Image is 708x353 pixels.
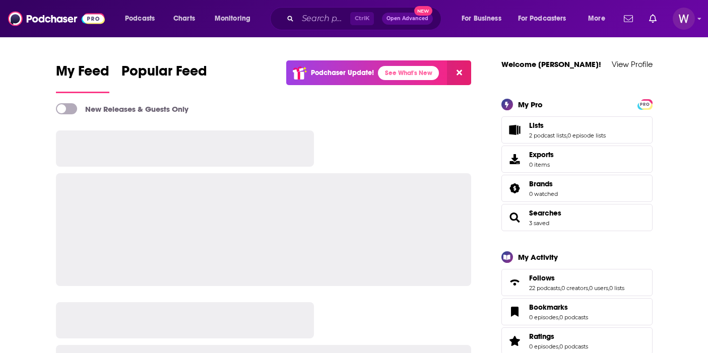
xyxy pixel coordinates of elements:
[529,332,554,341] span: Ratings
[56,103,188,114] a: New Releases & Guests Only
[511,11,581,27] button: open menu
[673,8,695,30] span: Logged in as williammwhite
[378,66,439,80] a: See What's New
[529,285,560,292] a: 22 podcasts
[311,68,374,77] p: Podchaser Update!
[501,269,653,296] span: Follows
[505,152,525,166] span: Exports
[529,220,549,227] a: 3 saved
[612,59,653,69] a: View Profile
[529,121,544,130] span: Lists
[173,12,195,26] span: Charts
[501,116,653,144] span: Lists
[620,10,637,27] a: Show notifications dropdown
[208,11,264,27] button: open menu
[298,11,350,27] input: Search podcasts, credits, & more...
[639,101,651,108] span: PRO
[505,334,525,348] a: Ratings
[505,210,525,225] a: Searches
[8,9,105,28] img: Podchaser - Follow, Share and Rate Podcasts
[518,252,558,262] div: My Activity
[280,7,451,30] div: Search podcasts, credits, & more...
[529,208,561,218] a: Searches
[215,12,250,26] span: Monitoring
[56,62,109,86] span: My Feed
[529,179,553,188] span: Brands
[462,12,501,26] span: For Business
[558,343,559,350] span: ,
[121,62,207,86] span: Popular Feed
[118,11,168,27] button: open menu
[529,190,558,197] a: 0 watched
[350,12,374,25] span: Ctrl K
[589,285,608,292] a: 0 users
[455,11,514,27] button: open menu
[505,305,525,319] a: Bookmarks
[501,59,601,69] a: Welcome [PERSON_NAME]!
[529,273,555,283] span: Follows
[382,13,433,25] button: Open AdvancedNew
[529,332,588,341] a: Ratings
[673,8,695,30] img: User Profile
[518,100,543,109] div: My Pro
[505,123,525,137] a: Lists
[505,275,525,290] a: Follows
[645,10,661,27] a: Show notifications dropdown
[673,8,695,30] button: Show profile menu
[529,150,554,159] span: Exports
[559,314,588,321] a: 0 podcasts
[167,11,201,27] a: Charts
[56,62,109,93] a: My Feed
[529,303,568,312] span: Bookmarks
[529,179,558,188] a: Brands
[501,298,653,325] span: Bookmarks
[560,285,561,292] span: ,
[387,16,428,21] span: Open Advanced
[414,6,432,16] span: New
[121,62,207,93] a: Popular Feed
[518,12,566,26] span: For Podcasters
[639,100,651,107] a: PRO
[588,12,605,26] span: More
[529,161,554,168] span: 0 items
[529,314,558,321] a: 0 episodes
[125,12,155,26] span: Podcasts
[588,285,589,292] span: ,
[529,273,624,283] a: Follows
[501,204,653,231] span: Searches
[609,285,624,292] a: 0 lists
[529,303,588,312] a: Bookmarks
[529,343,558,350] a: 0 episodes
[558,314,559,321] span: ,
[501,146,653,173] a: Exports
[608,285,609,292] span: ,
[581,11,618,27] button: open menu
[505,181,525,195] a: Brands
[567,132,606,139] a: 0 episode lists
[501,175,653,202] span: Brands
[566,132,567,139] span: ,
[559,343,588,350] a: 0 podcasts
[529,121,606,130] a: Lists
[561,285,588,292] a: 0 creators
[529,132,566,139] a: 2 podcast lists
